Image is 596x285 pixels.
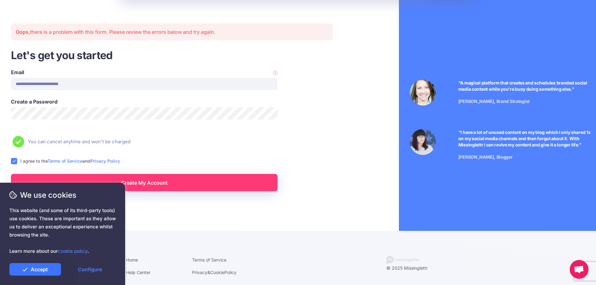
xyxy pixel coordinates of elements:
[570,260,588,279] div: Chat öffnen
[192,268,249,276] li: & Policy
[458,154,513,159] span: [PERSON_NAME], Blogger
[458,98,530,104] span: [PERSON_NAME], Brand Strategist
[25,36,30,41] img: tab_domain_overview_orange.svg
[32,37,46,41] div: Domain
[9,263,61,276] a: Accept
[20,157,120,165] label: I agree to the and
[11,23,333,40] div: there is a problem with this form. Please review the errors below and try again.
[58,248,88,254] a: cookie policy
[11,69,278,76] label: Email
[61,36,66,41] img: tab_keywords_by_traffic_grey.svg
[458,129,594,148] p: “I have a lot of unused content on my blog which I only shared 1x on my social media channels and...
[64,263,116,276] a: Configure
[10,16,15,21] img: website_grey.svg
[48,158,83,164] a: Terms of Service
[126,257,138,262] a: Home
[68,37,108,41] div: Keywords nach Traffic
[18,10,31,15] div: v 4.0.25
[11,136,333,148] li: You can cancel anytime and won't be charged
[11,174,278,191] a: Create My Account
[410,79,436,105] img: Testimonial by Laura Stanik
[16,29,30,35] strong: Oops,
[192,270,207,275] a: Privacy
[90,158,120,164] a: Privacy Policy
[10,10,15,15] img: logo_orange.svg
[16,16,69,21] div: Domain: [DOMAIN_NAME]
[192,257,227,262] a: Terms of Service
[9,206,116,255] span: This website (and some of its third-party tools) use cookies. These are important as they allow u...
[210,270,224,275] a: Cookie
[410,129,436,155] img: Testimonial by Jeniffer Kosche
[11,98,278,105] label: Create a Password
[11,48,333,62] h3: Let's get you started
[458,79,594,92] p: “A magical platform that creates and schedules branded social media content while you're busy doi...
[126,270,150,275] a: Help Center
[386,264,475,272] div: © 2025 Missinglettr
[9,190,116,201] span: We use cookies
